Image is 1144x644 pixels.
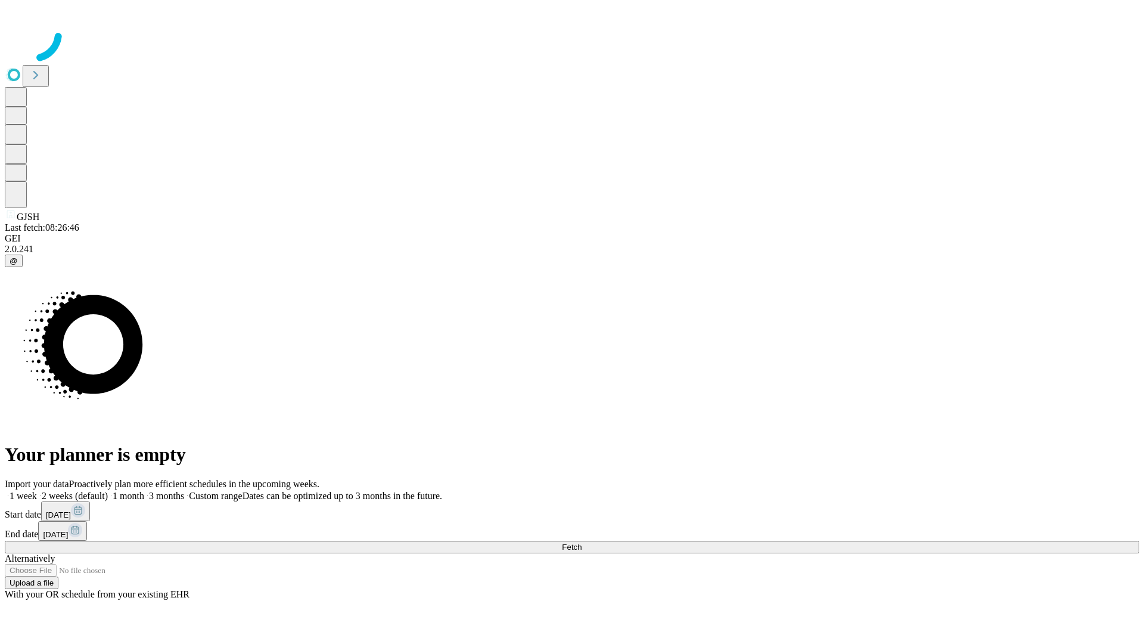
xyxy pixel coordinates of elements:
[10,256,18,265] span: @
[10,491,37,501] span: 1 week
[562,543,582,552] span: Fetch
[43,530,68,539] span: [DATE]
[5,233,1139,244] div: GEI
[5,589,189,599] span: With your OR schedule from your existing EHR
[46,510,71,519] span: [DATE]
[5,255,23,267] button: @
[5,521,1139,541] div: End date
[38,521,87,541] button: [DATE]
[113,491,144,501] span: 1 month
[42,491,108,501] span: 2 weeks (default)
[149,491,184,501] span: 3 months
[17,212,39,222] span: GJSH
[189,491,242,501] span: Custom range
[5,501,1139,521] div: Start date
[5,479,69,489] span: Import your data
[243,491,442,501] span: Dates can be optimized up to 3 months in the future.
[5,541,1139,553] button: Fetch
[5,553,55,563] span: Alternatively
[5,577,58,589] button: Upload a file
[5,244,1139,255] div: 2.0.241
[41,501,90,521] button: [DATE]
[5,444,1139,466] h1: Your planner is empty
[69,479,319,489] span: Proactively plan more efficient schedules in the upcoming weeks.
[5,222,79,233] span: Last fetch: 08:26:46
